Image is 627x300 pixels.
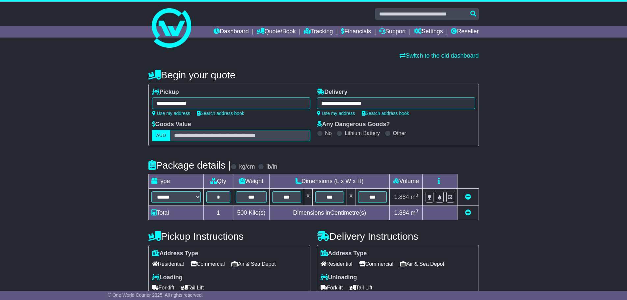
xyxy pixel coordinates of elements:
[321,250,367,257] label: Address Type
[152,250,198,257] label: Address Type
[321,259,353,269] span: Residential
[203,206,233,220] td: 1
[257,26,296,38] a: Quote/Book
[148,231,310,242] h4: Pickup Instructions
[214,26,249,38] a: Dashboard
[321,274,357,281] label: Unloading
[152,111,190,116] a: Use my address
[108,292,203,298] span: © One World Courier 2025. All rights reserved.
[451,26,479,38] a: Reseller
[390,174,423,189] td: Volume
[379,26,406,38] a: Support
[411,194,418,200] span: m
[191,259,225,269] span: Commercial
[148,206,203,220] td: Total
[359,259,393,269] span: Commercial
[347,189,355,206] td: x
[197,111,244,116] a: Search address book
[233,174,270,189] td: Weight
[181,283,204,293] span: Tail Lift
[393,130,406,136] label: Other
[152,130,170,141] label: AUD
[317,89,348,96] label: Delivery
[345,130,380,136] label: Lithium Battery
[317,111,355,116] a: Use my address
[400,52,479,59] a: Switch to the old dashboard
[317,231,479,242] h4: Delivery Instructions
[152,121,191,128] label: Goods Value
[321,283,343,293] span: Forklift
[350,283,373,293] span: Tail Lift
[152,274,183,281] label: Loading
[152,89,179,96] label: Pickup
[237,209,247,216] span: 500
[233,206,270,220] td: Kilo(s)
[152,259,184,269] span: Residential
[152,283,174,293] span: Forklift
[411,209,418,216] span: m
[416,193,418,198] sup: 3
[325,130,332,136] label: No
[341,26,371,38] a: Financials
[270,206,390,220] td: Dimensions in Centimetre(s)
[304,189,312,206] td: x
[465,194,471,200] a: Remove this item
[394,209,409,216] span: 1.884
[148,69,479,80] h4: Begin your quote
[148,160,231,171] h4: Package details |
[394,194,409,200] span: 1.884
[416,208,418,213] sup: 3
[270,174,390,189] td: Dimensions (L x W x H)
[266,163,277,171] label: lb/in
[400,259,444,269] span: Air & Sea Depot
[362,111,409,116] a: Search address book
[203,174,233,189] td: Qty
[317,121,390,128] label: Any Dangerous Goods?
[231,259,276,269] span: Air & Sea Depot
[465,209,471,216] a: Add new item
[239,163,255,171] label: kg/cm
[148,174,203,189] td: Type
[304,26,333,38] a: Tracking
[414,26,443,38] a: Settings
